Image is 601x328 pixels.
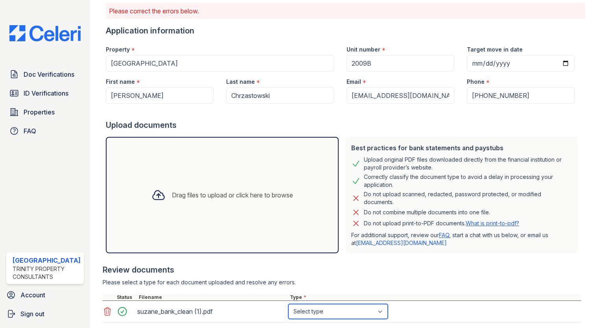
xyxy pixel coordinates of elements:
[6,123,84,139] a: FAQ
[24,88,68,98] span: ID Verifications
[226,78,255,86] label: Last name
[364,219,519,227] p: Do not upload print-to-PDF documents.
[351,143,572,153] div: Best practices for bank statements and paystubs
[3,25,87,41] img: CE_Logo_Blue-a8612792a0a2168367f1c8372b55b34899dd931a85d93a1a3d3e32e68fde9ad4.png
[6,104,84,120] a: Properties
[13,265,81,281] div: Trinity Property Consultants
[347,46,380,53] label: Unit number
[3,287,87,303] a: Account
[3,306,87,322] a: Sign out
[6,85,84,101] a: ID Verifications
[466,220,519,227] a: What is print-to-pdf?
[20,309,44,319] span: Sign out
[13,256,81,265] div: [GEOGRAPHIC_DATA]
[106,46,130,53] label: Property
[364,190,572,206] div: Do not upload scanned, redacted, password protected, or modified documents.
[356,240,447,246] a: [EMAIL_ADDRESS][DOMAIN_NAME]
[103,264,581,275] div: Review documents
[24,107,55,117] span: Properties
[24,126,36,136] span: FAQ
[172,190,293,200] div: Drag files to upload or click here to browse
[347,78,361,86] label: Email
[288,294,581,300] div: Type
[109,6,582,16] p: Please correct the errors below.
[364,173,572,189] div: Correctly classify the document type to avoid a delay in processing your application.
[364,156,572,171] div: Upload original PDF files downloaded directly from the financial institution or payroll provider’...
[6,66,84,82] a: Doc Verifications
[137,305,285,318] div: suzane_bank_clean (1).pdf
[351,231,572,247] p: For additional support, review our , start a chat with us below, or email us at
[364,208,490,217] div: Do not combine multiple documents into one file.
[439,232,449,238] a: FAQ
[115,294,137,300] div: Status
[106,120,581,131] div: Upload documents
[106,25,581,36] div: Application information
[106,78,135,86] label: First name
[137,294,288,300] div: Filename
[20,290,45,300] span: Account
[24,70,74,79] span: Doc Verifications
[467,46,523,53] label: Target move in date
[467,78,485,86] label: Phone
[103,278,581,286] div: Please select a type for each document uploaded and resolve any errors.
